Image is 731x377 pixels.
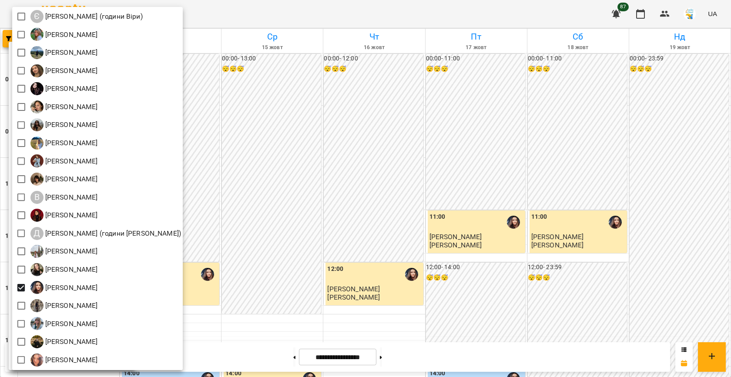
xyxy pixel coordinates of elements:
img: В [30,173,44,186]
div: Є [30,10,44,23]
div: Вікторія Мельничук [30,154,98,167]
p: [PERSON_NAME] [44,138,98,148]
p: [PERSON_NAME] [44,319,98,329]
p: [PERSON_NAME] [44,337,98,347]
img: І [30,28,44,41]
a: Д [PERSON_NAME] (години [PERSON_NAME]) [30,227,181,240]
div: Вікторія Половинка [30,191,98,204]
div: Бондаренко Оксана [30,137,98,150]
img: Б [30,137,44,150]
img: Д [30,209,44,222]
div: Ілля Родін [30,46,98,59]
div: Яна Гончар [30,354,98,367]
div: Анастасія Абрамова [30,82,98,95]
a: В [PERSON_NAME] [30,173,98,186]
img: А [30,100,44,113]
img: С [30,317,44,330]
div: Анна Рожнятовська [30,118,98,131]
p: [PERSON_NAME] [44,283,98,293]
p: [PERSON_NAME] [44,47,98,58]
a: А [PERSON_NAME] [30,118,98,131]
a: А [PERSON_NAME] [30,100,98,113]
p: [PERSON_NAME] [44,174,98,184]
img: К [30,245,44,258]
p: [PERSON_NAME] [44,264,98,275]
img: М [30,263,44,276]
div: Євгенія Бура (години Віри) [30,10,143,23]
a: І [PERSON_NAME] [30,46,98,59]
div: В [30,191,44,204]
div: Діана Сподарець (години Анни Карпінець) [30,227,181,240]
a: Н [PERSON_NAME] [30,281,98,294]
div: Сніжана Кіндрат [30,299,98,312]
a: Ф [PERSON_NAME] [30,335,98,348]
p: [PERSON_NAME] (години Віри) [44,11,143,22]
img: А [30,118,44,131]
p: [PERSON_NAME] [44,192,98,203]
img: В [30,154,44,167]
div: Ферманюк Дарина [30,335,98,348]
p: [PERSON_NAME] [44,102,98,112]
img: І [30,46,44,59]
p: [PERSON_NAME] [44,66,98,76]
img: С [30,299,44,312]
p: [PERSON_NAME] [44,246,98,257]
div: Іванна Лизун [30,28,98,41]
a: С [PERSON_NAME] [30,299,98,312]
p: [PERSON_NAME] [44,83,98,94]
a: А [PERSON_NAME] [30,64,98,77]
a: К [PERSON_NAME] [30,245,98,258]
div: Д [30,227,44,240]
div: Анастасія Іванова [30,64,98,77]
a: М [PERSON_NAME] [30,263,98,276]
div: Вікторія Пилипчук [30,173,98,186]
a: Я [PERSON_NAME] [30,354,98,367]
img: А [30,64,44,77]
img: Н [30,281,44,294]
p: [PERSON_NAME] [44,355,98,365]
p: [PERSON_NAME] [44,300,98,311]
a: Д [PERSON_NAME] [30,209,98,222]
div: Каріна Кузнецова [30,245,98,258]
a: В [PERSON_NAME] [30,154,98,167]
a: В [PERSON_NAME] [30,191,98,204]
p: [PERSON_NAME] [44,30,98,40]
a: Є [PERSON_NAME] (години Віри) [30,10,143,23]
img: А [30,82,44,95]
p: [PERSON_NAME] (години [PERSON_NAME]) [44,228,181,239]
a: С [PERSON_NAME] [30,317,98,330]
a: А [PERSON_NAME] [30,82,98,95]
a: Б [PERSON_NAME] [30,137,98,150]
div: Софія Ященко [30,317,98,330]
p: [PERSON_NAME] [44,156,98,167]
a: І [PERSON_NAME] [30,28,98,41]
p: [PERSON_NAME] [44,120,98,130]
img: Я [30,354,44,367]
img: Ф [30,335,44,348]
div: Анна Карпінець [30,100,98,113]
div: Марія Капись [30,263,98,276]
p: [PERSON_NAME] [44,210,98,220]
